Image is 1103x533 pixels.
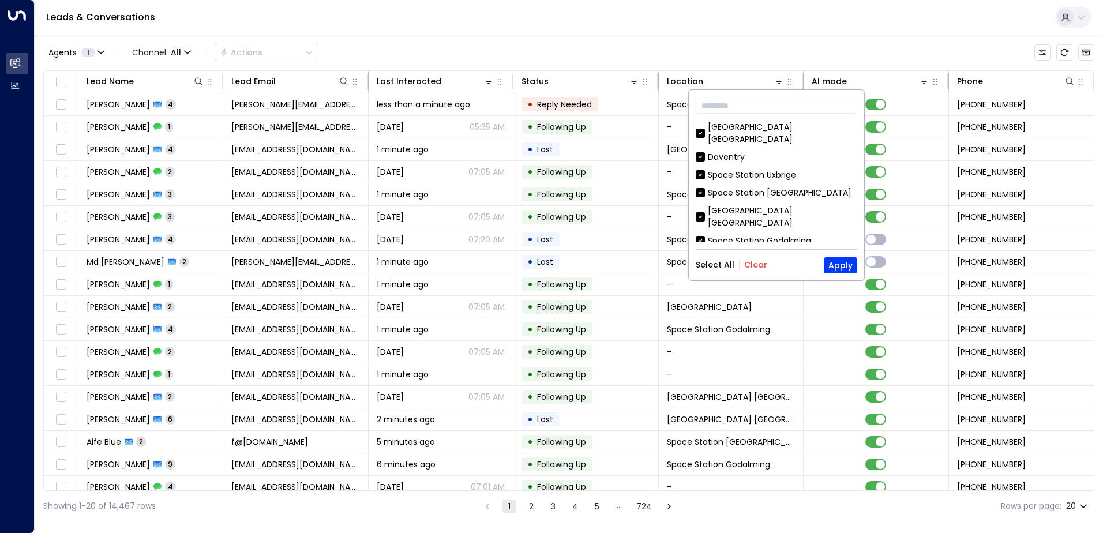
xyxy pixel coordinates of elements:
div: Daventry [696,151,857,163]
span: +447868397069 [957,144,1026,155]
span: Toggle select row [54,187,68,202]
div: AI mode [812,74,847,88]
span: 1 minute ago [377,189,429,200]
div: • [527,320,533,339]
div: • [527,230,533,249]
span: Kate Smyth [87,481,150,493]
span: +447584088398 [957,324,1026,335]
div: • [527,455,533,474]
span: 1 minute ago [377,369,429,380]
span: Following Up [537,481,586,493]
span: 1 minute ago [377,324,429,335]
span: Toggle select row [54,300,68,314]
span: +441869238040 [957,121,1026,133]
span: 2 [165,302,175,311]
span: Following Up [537,324,586,335]
span: Space Station Wakefield [667,436,795,448]
span: Lost [537,144,553,155]
span: Yesterday [377,391,404,403]
span: 4 [165,99,176,109]
span: Following Up [537,436,586,448]
span: madebyarwa@gmail.com [231,391,359,403]
span: 4 [165,144,176,154]
span: Toggle select row [54,367,68,382]
div: Showing 1-20 of 14,467 rows [43,500,156,512]
span: Space Station Banbury [667,99,795,110]
div: • [527,342,533,362]
button: Actions [215,44,318,61]
div: Lead Email [231,74,276,88]
span: Space Station Godalming [667,459,770,470]
div: • [527,117,533,137]
span: 2 [179,257,189,266]
span: madebyarwa@gmail.com [231,369,359,380]
span: Following Up [537,279,586,290]
span: wilsontina90@gmail.com [231,166,359,178]
span: Reply Needed [537,99,592,110]
td: - [659,341,804,363]
span: Space Station Hall Green [667,301,752,313]
span: 4 [165,482,176,491]
div: Space Station Uxbrige [696,169,857,181]
p: 07:05 AM [468,166,505,178]
div: Phone [957,74,1075,88]
span: +447779260212 [957,301,1026,313]
div: [GEOGRAPHIC_DATA] [GEOGRAPHIC_DATA] [696,121,857,145]
span: Oct 01, 2025 [377,211,404,223]
span: +447533879715 [957,436,1026,448]
span: 1 [165,369,173,379]
td: - [659,116,804,138]
span: esthercraddocktaylor@gmail.com [231,324,359,335]
div: • [527,252,533,272]
span: +447584088398 [957,346,1026,358]
div: AI mode [812,74,929,88]
span: Toggle select row [54,457,68,472]
div: Actions [220,47,262,58]
button: Go to page 5 [590,500,604,513]
span: Nicholas Mcloughlin [87,189,150,200]
button: Apply [824,257,857,273]
span: f@erbridge.co.uk [231,436,308,448]
button: Go to page 3 [546,500,560,513]
p: 07:01 AM [471,481,505,493]
span: Space Station Handsworth [667,256,774,268]
div: [GEOGRAPHIC_DATA] [GEOGRAPHIC_DATA] [708,121,857,145]
span: Following Up [537,121,586,133]
span: Following Up [537,301,586,313]
div: • [527,207,533,227]
p: 05:35 AM [470,121,505,133]
span: Sep 29, 2025 [377,166,404,178]
span: akib.imteaz001@gmail.com [231,256,359,268]
span: mr.lacoste.nm1@gmail.com [231,211,359,223]
p: 07:05 AM [468,346,505,358]
div: Space Station [GEOGRAPHIC_DATA] [708,187,851,199]
span: 9 [165,459,175,469]
div: • [527,477,533,497]
span: +447440520258 [957,256,1026,268]
button: Go to next page [662,500,676,513]
p: 07:05 AM [468,211,505,223]
button: page 1 [502,500,516,513]
span: +447532745720 [957,369,1026,380]
span: 2 [165,167,175,177]
span: +447917602554 [957,481,1026,493]
div: • [527,297,533,317]
div: Phone [957,74,983,88]
span: 5 minutes ago [377,436,435,448]
span: +447902139850 [957,414,1026,425]
div: Space Station Godalming [708,235,811,247]
div: Space Station Uxbrige [708,169,796,181]
span: Space Station Kings Heath [667,144,795,155]
span: Lost [537,234,553,245]
span: mr.lacoste.nm1@gmail.com [231,189,359,200]
span: Refresh [1056,44,1072,61]
span: Toggle select row [54,120,68,134]
span: Toggle select row [54,435,68,449]
span: 1 minute ago [377,279,429,290]
span: 1 [165,279,173,289]
span: kategullick@gmail.com [231,481,359,493]
span: Caroline Woolcock [87,121,150,133]
span: stuartcampbell7@icloud.com [231,414,359,425]
td: - [659,206,804,228]
p: 07:20 AM [468,234,505,245]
